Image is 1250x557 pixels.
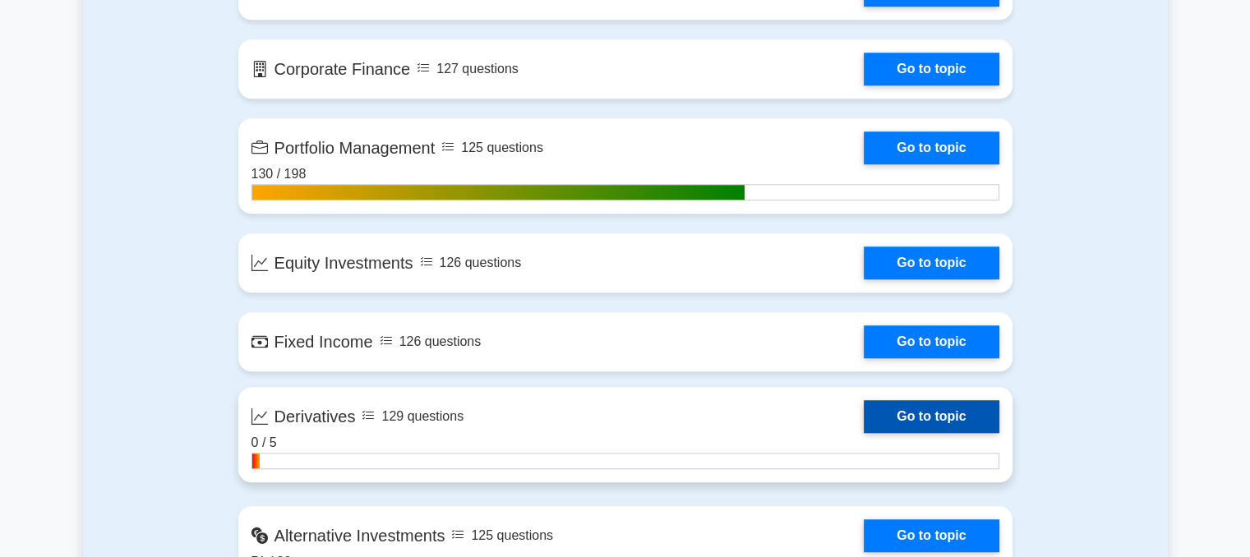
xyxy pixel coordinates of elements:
a: Go to topic [864,246,999,279]
a: Go to topic [864,400,999,433]
a: Go to topic [864,131,999,164]
a: Go to topic [864,519,999,552]
a: Go to topic [864,325,999,358]
a: Go to topic [864,53,999,85]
